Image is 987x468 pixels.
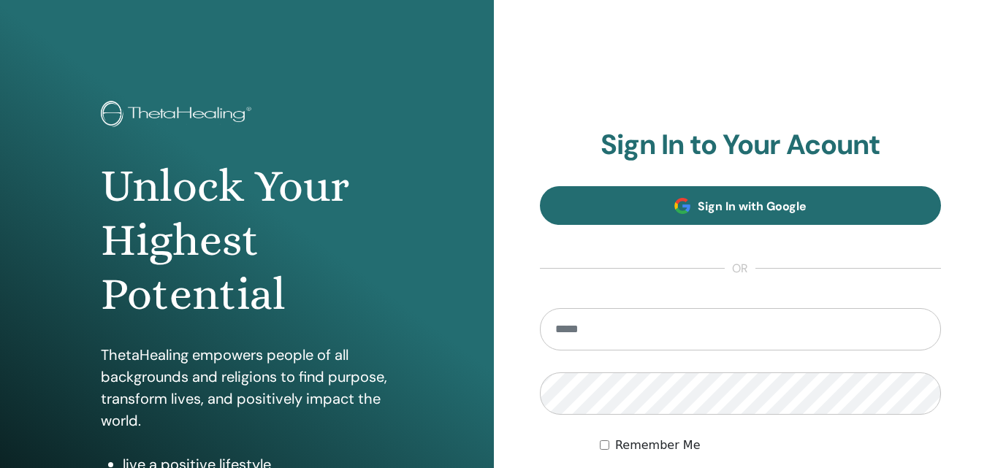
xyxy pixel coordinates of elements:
[600,437,941,454] div: Keep me authenticated indefinitely or until I manually logout
[725,260,755,277] span: or
[698,199,807,214] span: Sign In with Google
[615,437,701,454] label: Remember Me
[540,186,942,225] a: Sign In with Google
[540,128,942,162] h2: Sign In to Your Acount
[101,344,393,431] p: ThetaHealing empowers people of all backgrounds and religions to find purpose, transform lives, a...
[101,159,393,322] h1: Unlock Your Highest Potential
